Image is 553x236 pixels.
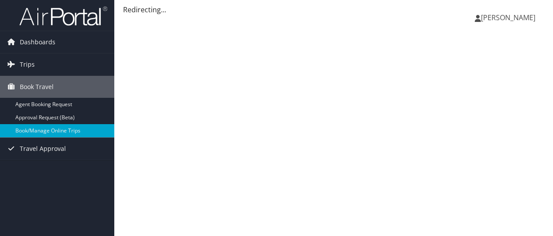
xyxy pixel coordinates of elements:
[475,4,544,31] a: [PERSON_NAME]
[20,54,35,75] span: Trips
[481,13,535,22] span: [PERSON_NAME]
[19,6,107,26] img: airportal-logo.png
[20,76,54,98] span: Book Travel
[20,31,55,53] span: Dashboards
[20,138,66,160] span: Travel Approval
[123,4,544,15] div: Redirecting...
